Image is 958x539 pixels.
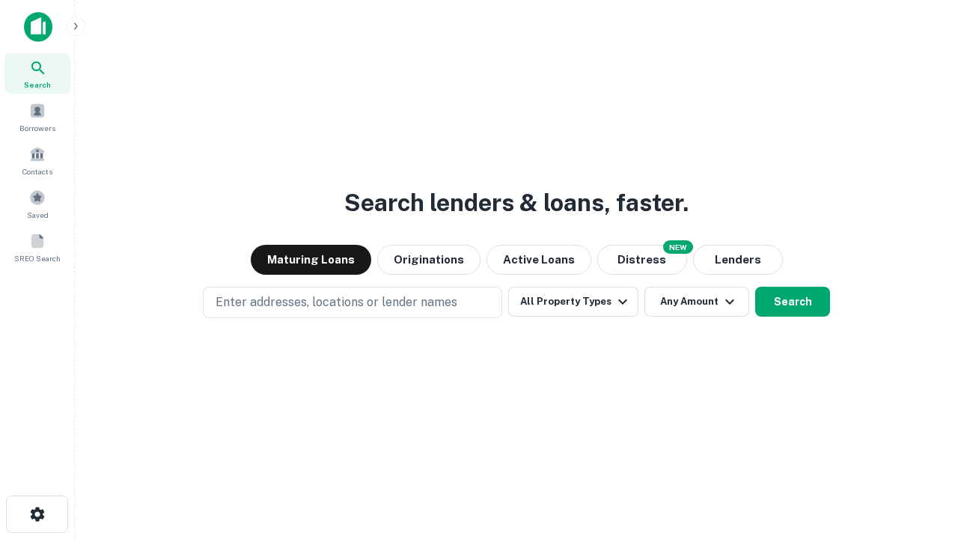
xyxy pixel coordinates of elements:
[377,245,480,275] button: Originations
[203,287,502,318] button: Enter addresses, locations or lender names
[24,12,52,42] img: capitalize-icon.png
[663,240,693,254] div: NEW
[693,245,783,275] button: Lenders
[883,419,958,491] iframe: Chat Widget
[27,209,49,221] span: Saved
[216,293,457,311] p: Enter addresses, locations or lender names
[4,227,70,267] a: SREO Search
[344,185,689,221] h3: Search lenders & loans, faster.
[486,245,591,275] button: Active Loans
[4,183,70,224] a: Saved
[4,53,70,94] a: Search
[597,245,687,275] button: Search distressed loans with lien and other non-mortgage details.
[14,252,61,264] span: SREO Search
[755,287,830,317] button: Search
[24,79,51,91] span: Search
[4,140,70,180] a: Contacts
[4,97,70,137] a: Borrowers
[22,165,52,177] span: Contacts
[508,287,638,317] button: All Property Types
[19,122,55,134] span: Borrowers
[644,287,749,317] button: Any Amount
[251,245,371,275] button: Maturing Loans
